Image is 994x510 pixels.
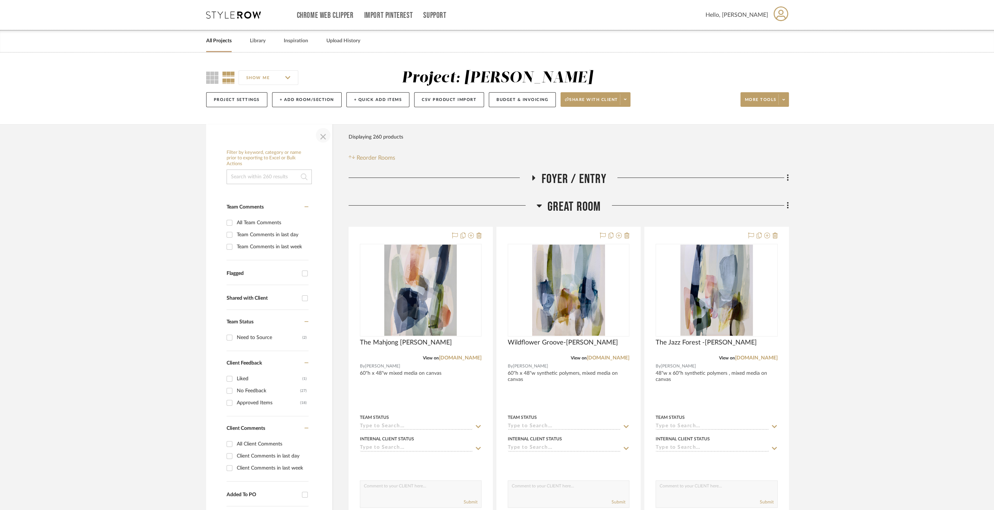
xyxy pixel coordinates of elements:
[656,445,769,452] input: Type to Search…
[587,355,629,361] a: [DOMAIN_NAME]
[423,12,446,19] a: Support
[349,153,396,162] button: Reorder Rooms
[760,499,774,505] button: Submit
[300,397,307,409] div: (18)
[346,92,410,107] button: + Quick Add Items
[237,385,300,397] div: No Feedback
[532,245,605,336] img: Wildflower Groove-Lynn Sanders
[360,423,473,430] input: Type to Search…
[237,217,307,229] div: All Team Comments
[349,130,403,144] div: Displaying 260 products
[508,436,562,442] div: Internal Client Status
[656,423,769,430] input: Type to Search…
[680,245,753,336] img: The Jazz Forest -Lynn Sanders
[402,70,593,86] div: Project: [PERSON_NAME]
[237,438,307,450] div: All Client Comments
[439,355,482,361] a: [DOMAIN_NAME]
[316,128,330,143] button: Close
[206,36,232,46] a: All Projects
[735,355,778,361] a: [DOMAIN_NAME]
[237,397,300,409] div: Approved Items
[364,12,413,19] a: Import Pinterest
[571,356,587,360] span: View on
[360,363,365,370] span: By
[237,332,302,343] div: Need to Source
[547,199,601,215] span: Great Room
[237,462,307,474] div: Client Comments in last week
[561,92,630,107] button: Share with client
[360,445,473,452] input: Type to Search…
[656,363,661,370] span: By
[227,295,298,301] div: Shared with Client
[656,414,685,421] div: Team Status
[250,36,266,46] a: Library
[508,445,621,452] input: Type to Search…
[300,385,307,397] div: (27)
[227,319,254,324] span: Team Status
[326,36,360,46] a: Upload History
[206,92,267,107] button: Project Settings
[612,499,625,505] button: Submit
[227,492,298,498] div: Added To PO
[237,450,307,462] div: Client Comments in last day
[656,339,757,347] span: The Jazz Forest -[PERSON_NAME]
[414,92,484,107] button: CSV Product Import
[719,356,735,360] span: View on
[237,241,307,253] div: Team Comments in last week
[740,92,789,107] button: More tools
[384,245,457,336] img: The Mahjong Moon-Lynn Sanders
[656,436,710,442] div: Internal Client Status
[227,170,312,184] input: Search within 260 results
[302,332,307,343] div: (2)
[360,339,452,347] span: The Mahjong [PERSON_NAME]
[508,339,618,347] span: Wildflower Groove-[PERSON_NAME]
[513,363,548,370] span: [PERSON_NAME]
[227,361,262,366] span: Client Feedback
[297,12,354,19] a: Chrome Web Clipper
[508,363,513,370] span: By
[360,414,389,421] div: Team Status
[237,229,307,241] div: Team Comments in last day
[360,436,414,442] div: Internal Client Status
[284,36,308,46] a: Inspiration
[423,356,439,360] span: View on
[661,363,696,370] span: [PERSON_NAME]
[565,97,618,108] span: Share with client
[745,97,777,108] span: More tools
[365,363,400,370] span: [PERSON_NAME]
[508,414,537,421] div: Team Status
[542,171,606,187] span: Foyer / Entry
[227,270,298,277] div: Flagged
[706,11,768,19] span: Hello, [PERSON_NAME]
[227,150,312,167] h6: Filter by keyword, category or name prior to exporting to Excel or Bulk Actions
[227,426,265,431] span: Client Comments
[302,373,307,385] div: (1)
[272,92,342,107] button: + Add Room/Section
[227,205,264,210] span: Team Comments
[489,92,556,107] button: Budget & Invoicing
[357,153,395,162] span: Reorder Rooms
[464,499,478,505] button: Submit
[237,373,302,385] div: Liked
[508,423,621,430] input: Type to Search…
